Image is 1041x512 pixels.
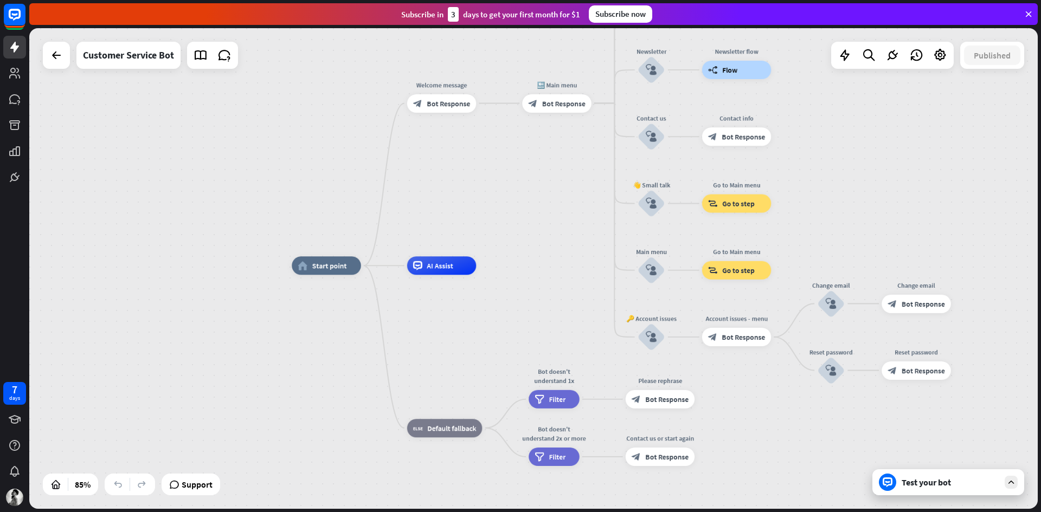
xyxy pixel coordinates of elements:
[645,452,689,462] span: Bot Response
[413,99,422,108] i: block_bot_response
[619,376,702,385] div: Please rephrase
[522,425,586,443] div: Bot doesn't understand 2x or more
[804,347,859,357] div: Reset password
[9,4,41,37] button: Open LiveChat chat widget
[722,66,737,75] span: Flow
[826,365,837,375] i: block_user_input
[528,99,537,108] i: block_bot_response
[645,394,689,404] span: Bot Response
[448,7,459,22] div: 3
[400,80,483,89] div: Welcome message
[646,64,657,75] i: block_user_input
[549,452,566,462] span: Filter
[549,394,566,404] span: Filter
[708,66,718,75] i: builder_tree
[722,265,755,275] span: Go to step
[646,131,657,142] i: block_user_input
[72,476,94,493] div: 85%
[427,423,476,432] span: Default fallback
[9,394,20,402] div: days
[624,180,679,190] div: 👋 Small talk
[401,7,580,22] div: Subscribe in days to get your first month for $1
[516,80,599,89] div: 🔙 Main menu
[632,394,641,404] i: block_bot_response
[624,47,679,56] div: Newsletter
[646,332,657,342] i: block_user_input
[964,46,1020,65] button: Published
[708,132,717,141] i: block_bot_response
[695,114,778,123] div: Contact info
[624,114,679,123] div: Contact us
[888,366,897,375] i: block_bot_response
[695,47,778,56] div: Newsletter flow
[722,333,765,342] span: Bot Response
[646,265,657,276] i: block_user_input
[413,423,423,432] i: block_fallback
[722,199,755,208] span: Go to step
[83,42,174,69] div: Customer Service Bot
[902,477,999,488] div: Test your bot
[632,452,641,462] i: block_bot_response
[875,281,958,290] div: Change email
[522,367,586,385] div: Bot doesn't understand 1x
[695,247,778,256] div: Go to Main menu
[804,281,859,290] div: Change email
[695,314,778,323] div: Account issues - menu
[535,452,544,462] i: filter
[888,299,897,308] i: block_bot_response
[535,394,544,404] i: filter
[695,180,778,190] div: Go to Main menu
[708,333,717,342] i: block_bot_response
[542,99,586,108] span: Bot Response
[182,476,213,493] span: Support
[902,366,945,375] span: Bot Response
[902,299,945,308] span: Bot Response
[12,385,17,394] div: 7
[875,347,958,357] div: Reset password
[708,199,718,208] i: block_goto
[619,434,702,443] div: Contact us or start again
[427,99,470,108] span: Bot Response
[722,132,765,141] span: Bot Response
[298,261,307,270] i: home_2
[646,198,657,209] i: block_user_input
[826,298,837,309] i: block_user_input
[708,265,718,275] i: block_goto
[312,261,347,270] span: Start point
[427,261,453,270] span: AI Assist
[3,382,26,405] a: 7 days
[589,5,652,23] div: Subscribe now
[624,247,679,256] div: Main menu
[624,314,679,323] div: 🔑 Account issues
